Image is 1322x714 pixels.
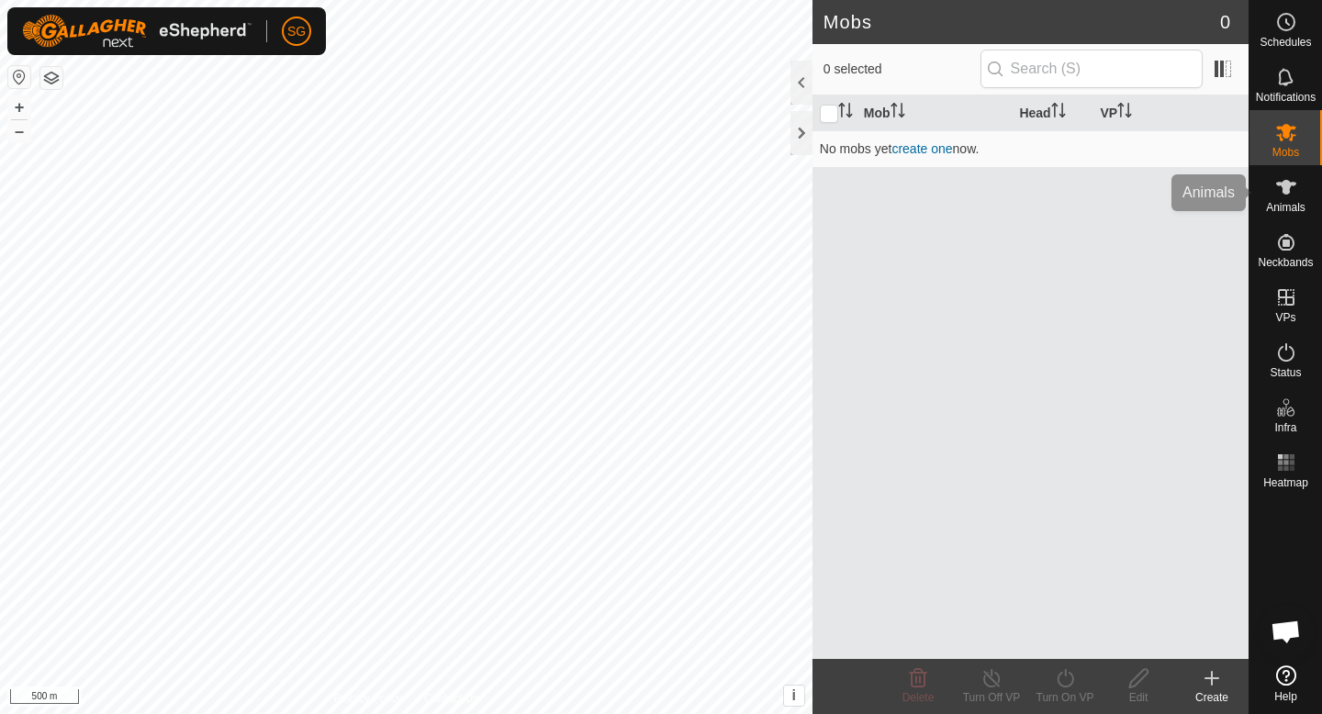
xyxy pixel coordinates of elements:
[1051,106,1066,120] p-sorticon: Activate to sort
[1274,422,1296,433] span: Infra
[1028,689,1102,706] div: Turn On VP
[823,60,980,79] span: 0 selected
[812,130,1249,167] td: No mobs yet now.
[1092,95,1249,131] th: VP
[1220,8,1230,36] span: 0
[40,67,62,89] button: Map Layers
[1102,689,1175,706] div: Edit
[1266,202,1305,213] span: Animals
[22,15,252,48] img: Gallagher Logo
[287,22,306,41] span: SG
[784,686,804,706] button: i
[891,106,905,120] p-sorticon: Activate to sort
[1260,37,1311,48] span: Schedules
[792,687,796,703] span: i
[838,106,853,120] p-sorticon: Activate to sort
[1272,147,1299,158] span: Mobs
[1274,691,1297,702] span: Help
[1012,95,1092,131] th: Head
[857,95,1013,131] th: Mob
[980,50,1203,88] input: Search (S)
[1256,92,1316,103] span: Notifications
[1117,106,1132,120] p-sorticon: Activate to sort
[891,141,952,156] a: create one
[8,66,30,88] button: Reset Map
[1275,312,1295,323] span: VPs
[1175,689,1249,706] div: Create
[1263,477,1308,488] span: Heatmap
[1270,367,1301,378] span: Status
[902,691,935,704] span: Delete
[823,11,1220,33] h2: Mobs
[8,96,30,118] button: +
[1259,604,1314,659] div: Open chat
[1249,658,1322,709] a: Help
[1258,257,1313,268] span: Neckbands
[424,690,478,707] a: Contact Us
[8,120,30,142] button: –
[955,689,1028,706] div: Turn Off VP
[333,690,402,707] a: Privacy Policy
